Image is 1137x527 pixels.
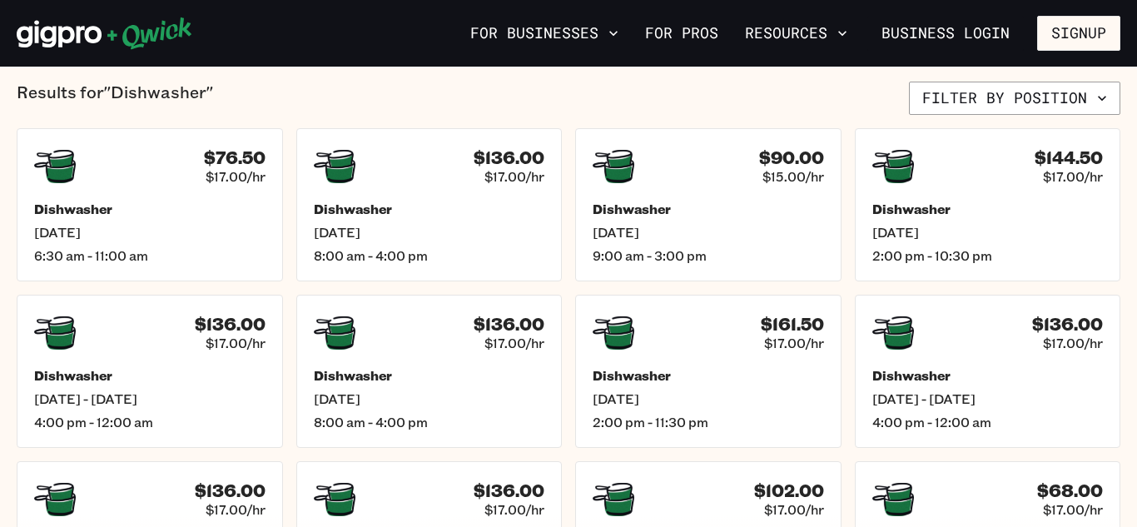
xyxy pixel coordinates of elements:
span: $17.00/hr [1043,335,1103,351]
a: $161.50$17.00/hrDishwasher[DATE]2:00 pm - 11:30 pm [575,295,842,448]
h5: Dishwasher [34,367,266,384]
h4: $136.00 [195,314,266,335]
a: $136.00$17.00/hrDishwasher[DATE]8:00 am - 4:00 pm [296,128,563,281]
h4: $136.00 [474,147,544,168]
h5: Dishwasher [593,201,824,217]
span: [DATE] [593,224,824,241]
a: $76.50$17.00/hrDishwasher[DATE]6:30 am - 11:00 am [17,128,283,281]
span: $17.00/hr [1043,168,1103,185]
span: [DATE] [314,390,545,407]
button: Signup [1037,16,1120,51]
h4: $136.00 [474,314,544,335]
h5: Dishwasher [34,201,266,217]
a: Business Login [867,16,1024,51]
span: [DATE] [872,224,1104,241]
span: 9:00 am - 3:00 pm [593,247,824,264]
h4: $102.00 [754,480,824,501]
h5: Dishwasher [593,367,824,384]
span: 2:00 pm - 10:30 pm [872,247,1104,264]
span: 8:00 am - 4:00 pm [314,247,545,264]
button: Resources [738,19,854,47]
h4: $136.00 [195,480,266,501]
span: $17.00/hr [764,335,824,351]
h4: $68.00 [1037,480,1103,501]
a: $136.00$17.00/hrDishwasher[DATE] - [DATE]4:00 pm - 12:00 am [17,295,283,448]
h4: $76.50 [204,147,266,168]
span: 6:30 am - 11:00 am [34,247,266,264]
a: $136.00$17.00/hrDishwasher[DATE] - [DATE]4:00 pm - 12:00 am [855,295,1121,448]
button: For Businesses [464,19,625,47]
span: $17.00/hr [484,168,544,185]
button: Filter by position [909,82,1120,115]
span: $17.00/hr [484,501,544,518]
span: 4:00 pm - 12:00 am [872,414,1104,430]
h4: $90.00 [759,147,824,168]
span: 8:00 am - 4:00 pm [314,414,545,430]
span: $17.00/hr [764,501,824,518]
p: Results for "Dishwasher" [17,82,213,115]
h4: $144.50 [1035,147,1103,168]
span: [DATE] [314,224,545,241]
h4: $136.00 [474,480,544,501]
a: $144.50$17.00/hrDishwasher[DATE]2:00 pm - 10:30 pm [855,128,1121,281]
span: $15.00/hr [762,168,824,185]
span: $17.00/hr [206,335,266,351]
h5: Dishwasher [872,201,1104,217]
span: $17.00/hr [206,501,266,518]
span: $17.00/hr [484,335,544,351]
h4: $136.00 [1032,314,1103,335]
h5: Dishwasher [314,201,545,217]
span: 4:00 pm - 12:00 am [34,414,266,430]
span: [DATE] - [DATE] [34,390,266,407]
h4: $161.50 [761,314,824,335]
a: $90.00$15.00/hrDishwasher[DATE]9:00 am - 3:00 pm [575,128,842,281]
span: [DATE] [34,224,266,241]
span: $17.00/hr [206,168,266,185]
span: [DATE] [593,390,824,407]
span: $17.00/hr [1043,501,1103,518]
h5: Dishwasher [314,367,545,384]
span: 2:00 pm - 11:30 pm [593,414,824,430]
h5: Dishwasher [872,367,1104,384]
a: For Pros [638,19,725,47]
span: [DATE] - [DATE] [872,390,1104,407]
a: $136.00$17.00/hrDishwasher[DATE]8:00 am - 4:00 pm [296,295,563,448]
